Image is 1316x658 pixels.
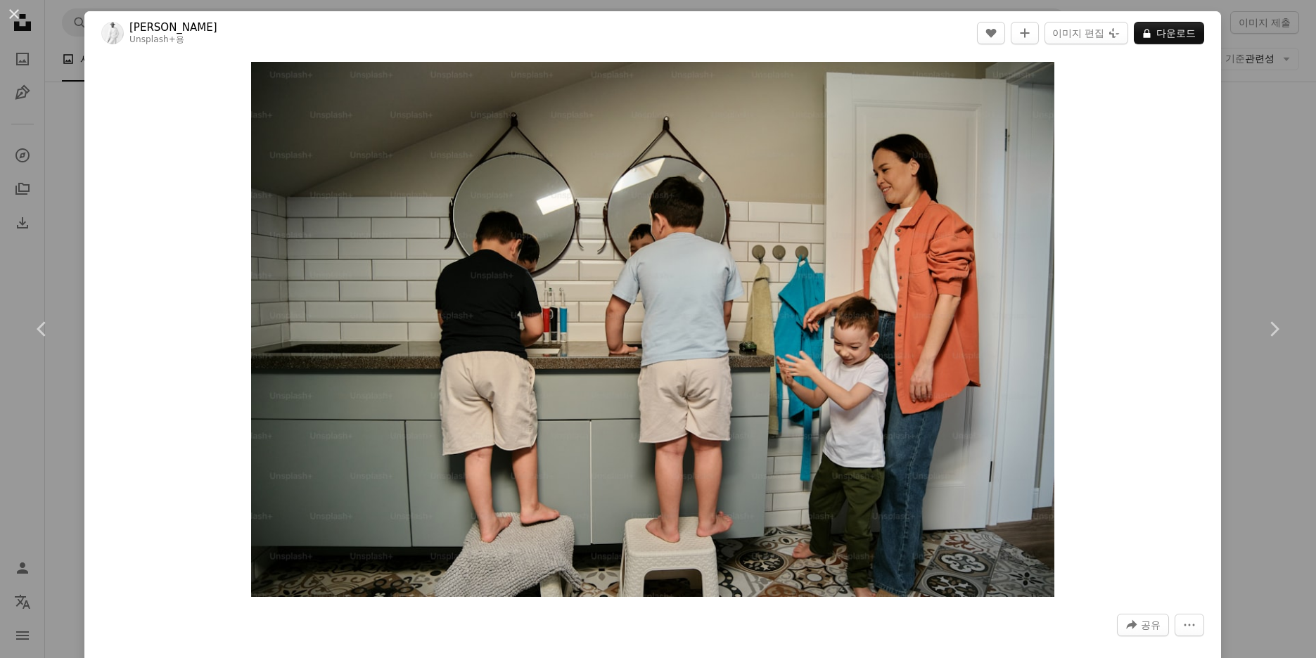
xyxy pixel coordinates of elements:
a: 다음 [1232,262,1316,396]
a: [PERSON_NAME] [129,20,217,34]
img: Andrej Lišakov의 프로필로 이동 [101,22,124,44]
button: 더 많은 작업 [1175,614,1204,636]
a: Unsplash+ [129,34,176,44]
button: 이 이미지 공유 [1117,614,1169,636]
div: 용 [129,34,217,46]
button: 컬렉션에 추가 [1011,22,1039,44]
button: 이미지 편집 [1045,22,1128,44]
button: 좋아요 [977,22,1005,44]
button: 다운로드 [1134,22,1204,44]
button: 이 이미지 확대 [251,62,1054,597]
span: 공유 [1141,614,1161,636]
img: 화장실 의자에 서 있는 한 무리의 아이들 [251,62,1054,597]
